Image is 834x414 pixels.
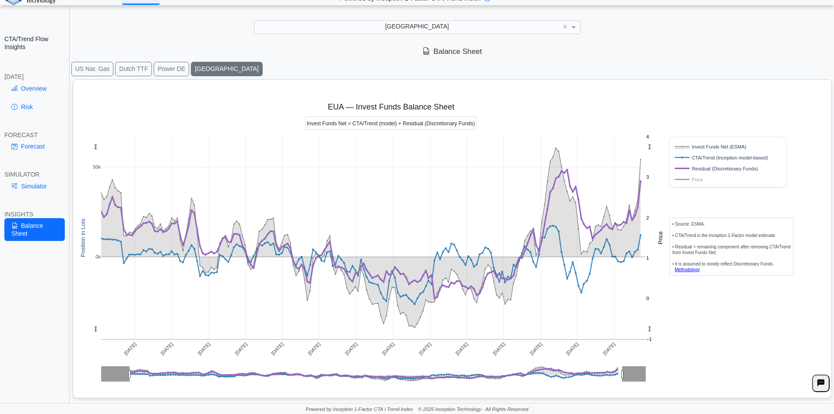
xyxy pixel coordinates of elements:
div: FORECAST [4,131,65,139]
div: INSIGHTS [4,210,65,218]
div: [DATE] [4,73,65,81]
a: Risk [4,99,65,114]
h2: CTA/Trend Flow Insights [4,35,65,51]
span: × [563,23,568,31]
button: [GEOGRAPHIC_DATA] [191,62,263,76]
a: Balance Sheet [4,218,65,241]
button: US Nat. Gas [71,62,114,76]
button: Dutch TTF [115,62,152,76]
span: [GEOGRAPHIC_DATA] [385,23,449,30]
a: Overview [4,81,65,96]
a: Simulator [4,179,65,194]
button: Power DE [154,62,189,76]
tspan: from Invest Funds Net; [672,250,717,255]
div: SIMULATOR [4,170,65,178]
a: Forecast [4,139,65,154]
span: Balance Sheet [422,47,482,56]
a: Methodology [675,267,700,272]
tspan: • Residual = remaining component after removing CTA/Trend [672,244,791,249]
tspan: • it is assumed to mostly reflect Discretionary Funds. [672,262,774,266]
span: Clear value [562,21,569,33]
tspan: • Source: ESMA. [672,222,705,226]
tspan: • CTA/Trend is the Inception 1-Factor model estimate. [672,233,777,238]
